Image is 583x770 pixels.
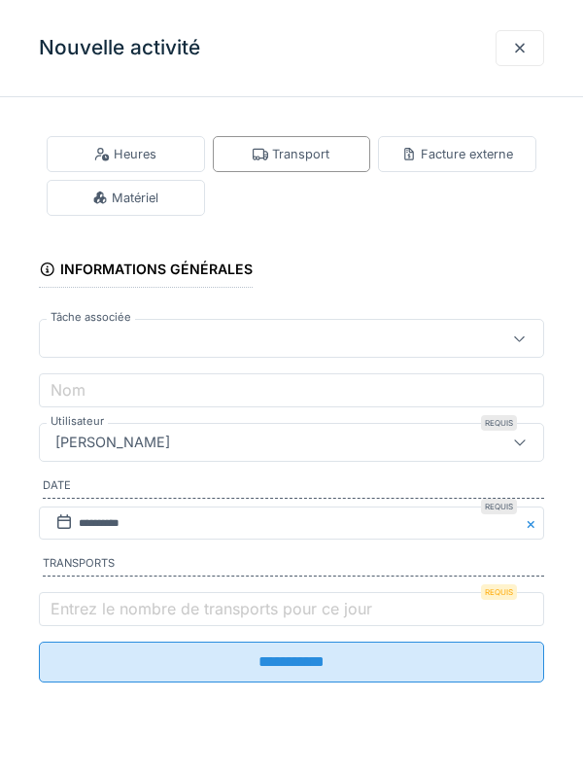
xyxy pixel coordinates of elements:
div: Requis [481,499,517,514]
label: Transports [43,555,544,577]
div: Matériel [92,189,158,207]
div: Facture externe [401,145,513,163]
label: Date [43,477,544,499]
div: Requis [481,584,517,600]
div: Informations générales [39,255,253,288]
div: Transport [253,145,329,163]
label: Utilisateur [47,413,108,430]
label: Nom [47,378,89,402]
h3: Nouvelle activité [39,36,200,60]
label: Tâche associée [47,309,135,326]
button: Close [523,507,544,541]
label: Entrez le nombre de transports pour ce jour [47,597,376,620]
div: [PERSON_NAME] [48,432,178,453]
div: Requis [481,415,517,431]
div: Heures [94,145,156,163]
